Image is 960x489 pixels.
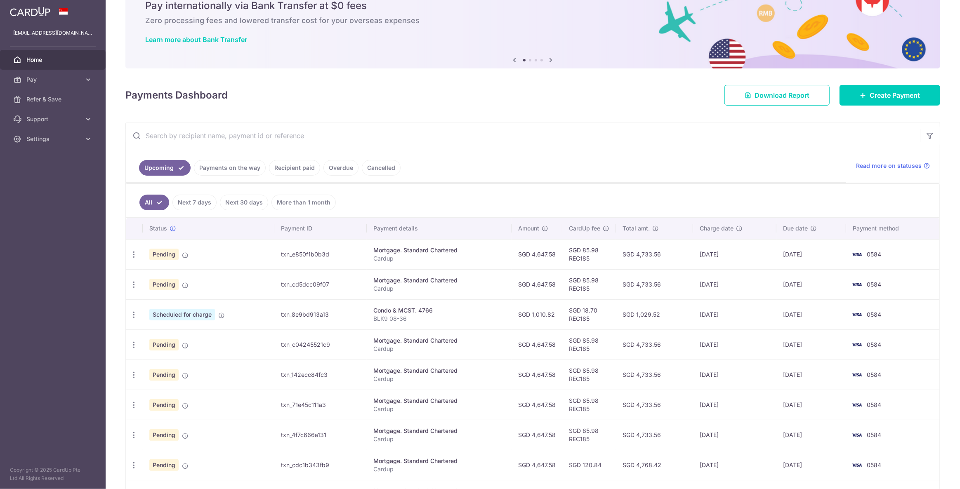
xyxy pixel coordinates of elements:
td: SGD 120.84 [562,450,616,480]
td: SGD 4,647.58 [512,239,562,269]
p: Cardup [373,284,505,293]
td: [DATE] [693,420,776,450]
span: Pending [149,459,179,471]
td: [DATE] [776,390,846,420]
div: Mortgage. Standard Chartered [373,246,505,254]
td: [DATE] [693,269,776,299]
a: Next 7 days [172,195,217,210]
td: [DATE] [776,269,846,299]
td: SGD 1,010.82 [512,299,562,329]
img: Bank Card [849,310,865,320]
span: 0584 [867,401,881,408]
img: Bank Card [849,249,865,259]
td: [DATE] [693,390,776,420]
span: Support [26,115,81,123]
td: [DATE] [776,360,846,390]
span: CardUp fee [569,224,600,233]
div: Condo & MCST. 4766 [373,306,505,315]
p: BLK9 08-36 [373,315,505,323]
td: SGD 4,733.56 [616,239,693,269]
a: Create Payment [840,85,940,106]
img: Bank Card [849,430,865,440]
td: txn_4f7c666a131 [274,420,367,450]
p: Cardup [373,345,505,353]
td: SGD 85.98 REC185 [562,390,616,420]
img: Bank Card [849,460,865,470]
td: [DATE] [776,299,846,329]
a: Upcoming [139,160,191,176]
span: 0584 [867,341,881,348]
th: Payment details [367,218,511,239]
td: SGD 4,647.58 [512,450,562,480]
td: SGD 4,647.58 [512,329,562,360]
span: 0584 [867,251,881,258]
td: SGD 4,647.58 [512,420,562,450]
td: SGD 4,733.56 [616,390,693,420]
p: Cardup [373,405,505,413]
span: Pending [149,399,179,411]
span: Pending [149,429,179,441]
td: SGD 85.98 REC185 [562,420,616,450]
div: Mortgage. Standard Chartered [373,276,505,284]
a: Next 30 days [220,195,268,210]
td: SGD 1,029.52 [616,299,693,329]
td: SGD 18.70 REC185 [562,299,616,329]
span: Settings [26,135,81,143]
td: SGD 85.98 REC185 [562,329,616,360]
span: 0584 [867,371,881,378]
img: Bank Card [849,340,865,350]
p: Cardup [373,254,505,263]
span: Create Payment [870,90,920,100]
span: Scheduled for charge [149,309,215,320]
span: Pending [149,369,179,381]
td: SGD 4,733.56 [616,269,693,299]
td: txn_142ecc84fc3 [274,360,367,390]
td: SGD 4,733.56 [616,329,693,360]
span: Home [26,56,81,64]
td: txn_cdc1b343fb9 [274,450,367,480]
a: Learn more about Bank Transfer [145,35,247,44]
img: Bank Card [849,280,865,289]
td: SGD 4,733.56 [616,420,693,450]
div: Mortgage. Standard Chartered [373,367,505,375]
span: 0584 [867,311,881,318]
span: Download Report [755,90,809,100]
td: SGD 85.98 REC185 [562,239,616,269]
p: Cardup [373,375,505,383]
img: Bank Card [849,400,865,410]
div: Mortgage. Standard Chartered [373,457,505,465]
td: txn_8e9bd913a13 [274,299,367,329]
p: [EMAIL_ADDRESS][DOMAIN_NAME] [13,29,92,37]
a: Read more on statuses [856,162,930,170]
a: Payments on the way [194,160,266,176]
td: SGD 4,647.58 [512,269,562,299]
div: Mortgage. Standard Chartered [373,397,505,405]
span: Pending [149,339,179,350]
td: txn_c04245521c9 [274,329,367,360]
td: [DATE] [693,450,776,480]
span: Total amt. [623,224,650,233]
td: txn_71e45c111a3 [274,390,367,420]
td: [DATE] [693,239,776,269]
div: Mortgage. Standard Chartered [373,427,505,435]
td: SGD 4,768.42 [616,450,693,480]
a: Cancelled [362,160,401,176]
span: Pay [26,75,81,84]
td: [DATE] [693,360,776,390]
div: Mortgage. Standard Chartered [373,336,505,345]
span: Status [149,224,167,233]
a: Download Report [724,85,830,106]
span: Pending [149,249,179,260]
p: Cardup [373,435,505,443]
td: [DATE] [693,299,776,329]
span: Amount [518,224,539,233]
td: txn_e850f1b0b3d [274,239,367,269]
td: txn_cd5dcc09f07 [274,269,367,299]
a: All [139,195,169,210]
span: 0584 [867,281,881,288]
a: More than 1 month [271,195,336,210]
img: CardUp [10,7,50,16]
a: Recipient paid [269,160,320,176]
td: [DATE] [776,329,846,360]
td: SGD 4,647.58 [512,390,562,420]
